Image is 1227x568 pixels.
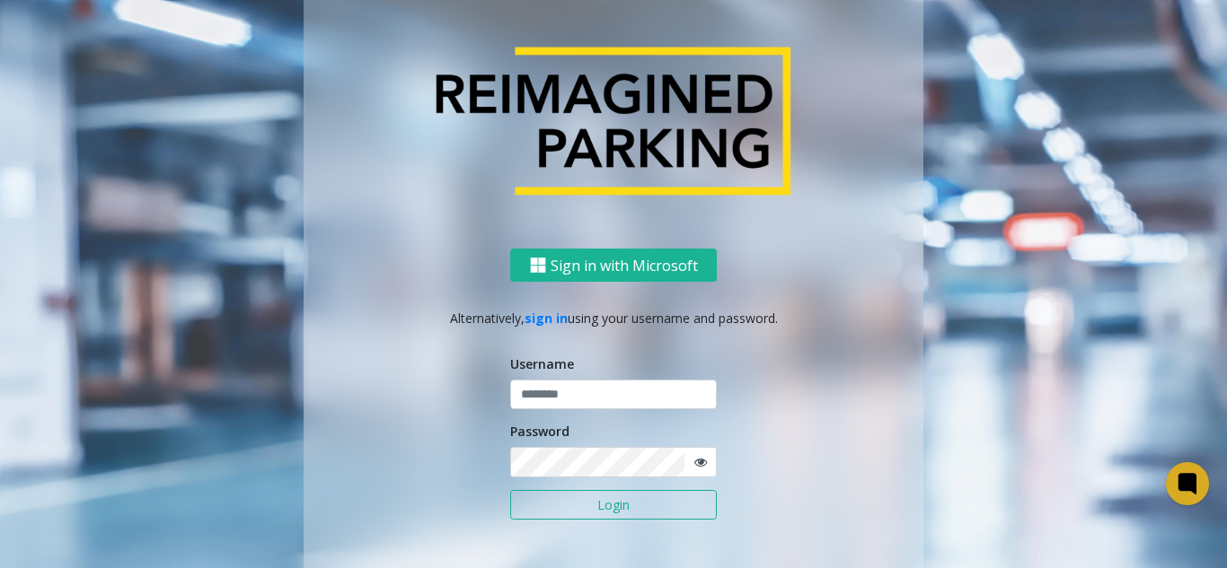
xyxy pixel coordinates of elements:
label: Password [510,422,569,441]
button: Login [510,490,717,520]
p: Alternatively, using your username and password. [322,309,905,328]
button: Sign in with Microsoft [510,249,717,282]
label: Username [510,354,574,373]
a: sign in [525,310,568,327]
